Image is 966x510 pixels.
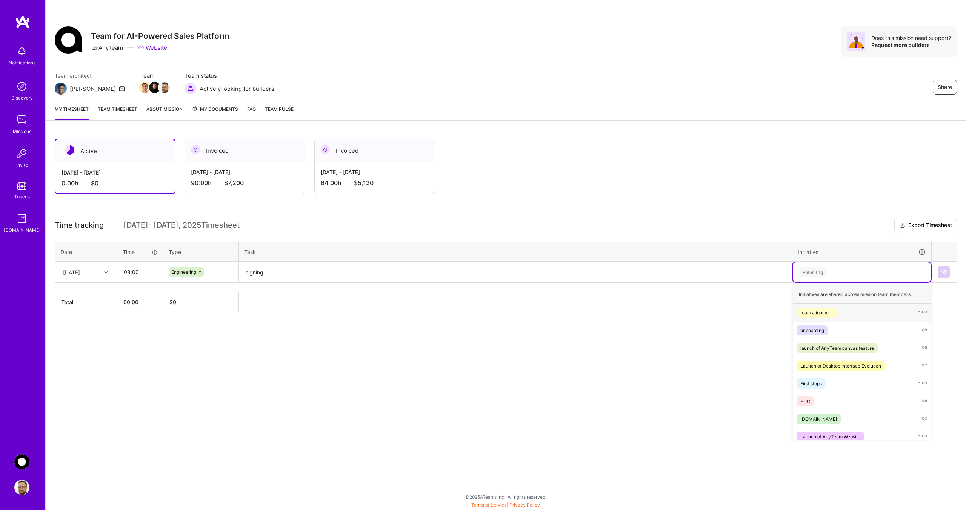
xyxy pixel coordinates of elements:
[917,414,927,424] span: Hide
[185,139,305,162] div: Invoiced
[14,79,29,94] img: discovery
[315,139,435,162] div: Invoiced
[45,487,966,506] div: © 2025 ATeams Inc., All rights reserved.
[118,262,163,282] input: HH:MM
[62,179,169,187] div: 0:00 h
[917,361,927,371] span: Hide
[138,44,167,52] a: Website
[471,502,540,508] span: |
[17,182,26,190] img: tokens
[65,145,74,155] img: Active
[55,292,117,312] th: Total
[11,94,33,102] div: Discovery
[917,432,927,442] span: Hide
[240,262,791,282] textarea: signing
[91,45,97,51] i: icon CompanyGray
[14,44,29,59] img: bell
[55,26,82,54] img: Company Logo
[800,433,860,441] div: Launch of AnyTeam Website
[14,211,29,226] img: guide book
[185,83,197,95] img: Actively looking for builders
[16,161,28,169] div: Invite
[4,226,40,234] div: [DOMAIN_NAME]
[200,85,274,93] span: Actively looking for builders
[55,221,104,230] span: Time tracking
[117,292,163,312] th: 00:00
[55,105,89,120] a: My timesheet
[800,344,874,352] div: launch of AnyTeam canvas feature
[192,105,238,120] a: My Documents
[938,83,952,91] span: Share
[14,112,29,127] img: teamwork
[123,221,240,230] span: [DATE] - [DATE] , 2025 Timesheet
[191,168,299,176] div: [DATE] - [DATE]
[871,34,951,41] div: Does this mission need support?
[14,454,29,469] img: AnyTeam: Team for AI-Powered Sales Platform
[98,105,137,120] a: Team timesheet
[917,378,927,389] span: Hide
[163,242,239,262] th: Type
[140,72,169,80] span: Team
[14,480,29,495] img: User Avatar
[793,285,931,304] div: Initiatives are shared across mission team members.
[917,308,927,318] span: Hide
[247,105,256,120] a: FAQ
[917,343,927,353] span: Hide
[917,325,927,335] span: Hide
[12,480,31,495] a: User Avatar
[917,396,927,406] span: Hide
[800,362,881,370] div: Launch of Desktop Interface Evolution
[159,82,170,93] img: Team Member Avatar
[15,15,30,29] img: logo
[265,106,294,112] span: Team Pulse
[941,269,947,275] img: Submit
[119,86,125,92] i: icon Mail
[800,415,837,423] div: [DOMAIN_NAME]
[55,242,117,262] th: Date
[321,145,330,154] img: Invoiced
[894,218,957,233] button: Export Timesheet
[55,139,175,162] div: Active
[191,179,299,187] div: 90:00 h
[91,179,98,187] span: $0
[55,72,125,80] span: Team architect
[169,299,176,305] span: $ 0
[91,44,123,52] div: AnyTeam
[9,59,35,67] div: Notifications
[150,81,160,94] a: Team Member Avatar
[55,83,67,95] img: Team Architect
[13,127,31,135] div: Missions
[800,380,822,387] div: First steps
[149,82,160,93] img: Team Member Avatar
[14,146,29,161] img: Invite
[798,248,926,256] div: Initiative
[146,105,183,120] a: About Mission
[799,266,827,278] div: Enter Tag
[224,179,244,187] span: $7,200
[899,222,905,230] i: icon Download
[14,193,30,201] div: Tokens
[471,502,507,508] a: Terms of Service
[140,81,150,94] a: Team Member Avatar
[509,502,540,508] a: Privacy Policy
[123,248,158,256] div: Time
[139,82,151,93] img: Team Member Avatar
[354,179,374,187] span: $5,120
[171,269,196,275] span: Engineering
[871,41,951,49] div: Request more builders
[62,168,169,176] div: [DATE] - [DATE]
[63,268,80,276] div: [DATE]
[847,32,865,51] img: Avatar
[800,309,833,317] div: team alignment
[321,168,429,176] div: [DATE] - [DATE]
[160,81,169,94] a: Team Member Avatar
[933,80,957,95] button: Share
[800,397,810,405] div: POC
[239,242,792,262] th: Task
[70,85,116,93] div: [PERSON_NAME]
[104,270,108,274] i: icon Chevron
[192,105,238,113] span: My Documents
[12,454,31,469] a: AnyTeam: Team for AI-Powered Sales Platform
[185,72,274,80] span: Team status
[321,179,429,187] div: 64:00 h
